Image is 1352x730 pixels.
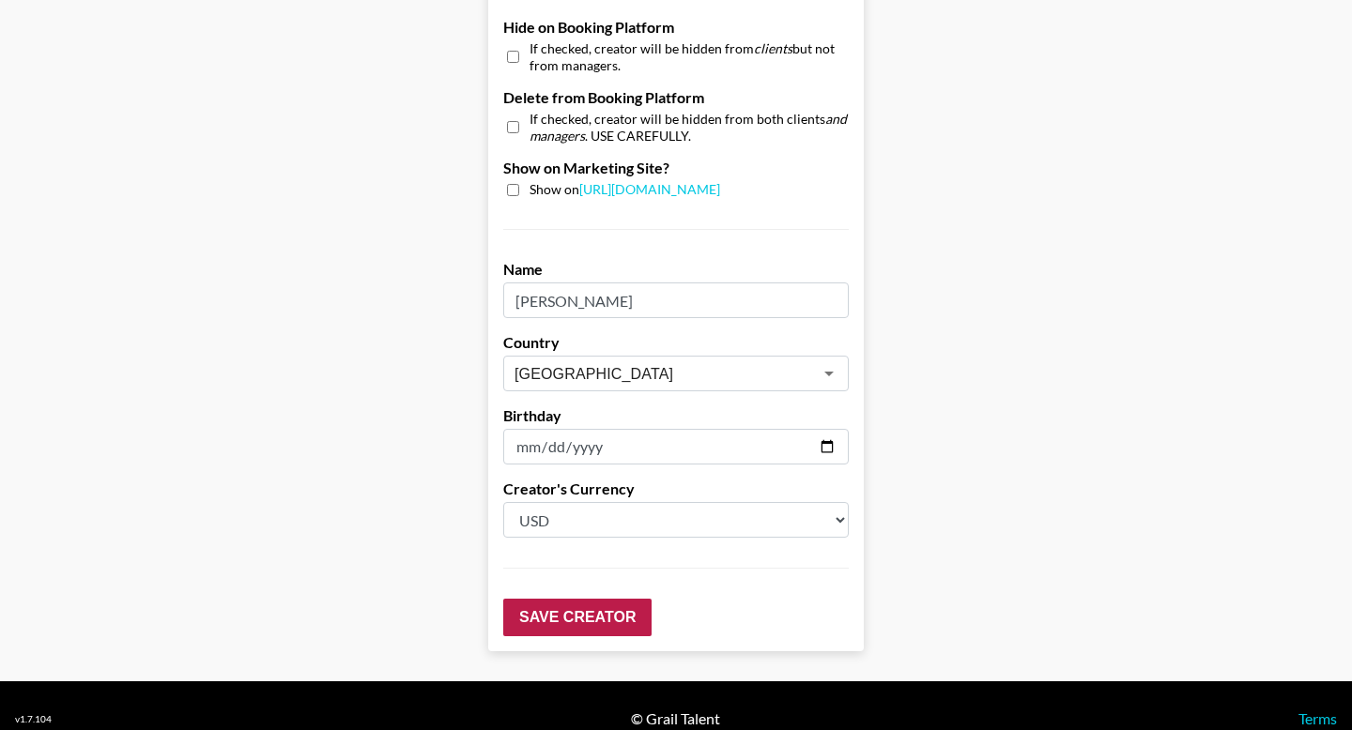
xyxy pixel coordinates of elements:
a: Terms [1298,709,1337,727]
label: Country [503,333,849,352]
span: If checked, creator will be hidden from but not from managers. [530,40,849,73]
div: v 1.7.104 [15,713,52,725]
span: Show on [530,181,720,199]
label: Name [503,260,849,279]
span: If checked, creator will be hidden from both clients . USE CAREFULLY. [530,111,849,144]
label: Show on Marketing Site? [503,159,849,177]
em: clients [754,40,792,56]
a: [URL][DOMAIN_NAME] [579,181,720,197]
button: Open [816,360,842,387]
em: and managers [530,111,847,144]
label: Creator's Currency [503,479,849,498]
label: Hide on Booking Platform [503,18,849,37]
label: Delete from Booking Platform [503,88,849,107]
label: Birthday [503,406,849,425]
div: © Grail Talent [631,709,720,728]
input: Save Creator [503,599,652,636]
